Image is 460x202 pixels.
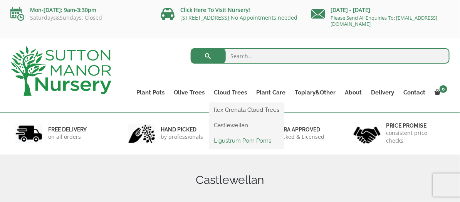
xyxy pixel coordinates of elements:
[252,87,290,98] a: Plant Care
[10,173,450,187] h1: Castlewellan
[10,46,111,96] img: logo
[354,122,381,145] img: 4.jpg
[180,14,297,21] a: [STREET_ADDRESS] No Appointments needed
[274,126,324,133] h6: Defra approved
[48,126,87,133] h6: FREE DELIVERY
[15,124,42,143] img: 1.jpg
[161,126,203,133] h6: hand picked
[311,5,450,15] p: [DATE] - [DATE]
[290,87,340,98] a: Topiary&Other
[180,6,250,13] a: Click Here To Visit Nursery!
[209,120,284,131] a: Castlewellan
[209,87,252,98] a: Cloud Trees
[209,135,284,146] a: Ligustrum Pom Poms
[430,87,450,98] a: 0
[132,87,169,98] a: Plant Pots
[169,87,209,98] a: Olive Trees
[10,15,149,21] p: Saturdays&Sundays: Closed
[191,48,450,64] input: Search...
[48,133,87,141] p: on all orders
[331,14,437,27] a: Please Send All Enquiries To: [EMAIL_ADDRESS][DOMAIN_NAME]
[399,87,430,98] a: Contact
[128,124,155,143] img: 2.jpg
[209,104,284,116] a: Ilex Crenata Cloud Trees
[440,85,447,93] span: 0
[386,122,445,129] h6: Price promise
[366,87,399,98] a: Delivery
[340,87,366,98] a: About
[274,133,324,141] p: checked & Licensed
[161,133,203,141] p: by professionals
[10,5,149,15] p: Mon-[DATE]: 9am-3:30pm
[386,129,445,145] p: consistent price checks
